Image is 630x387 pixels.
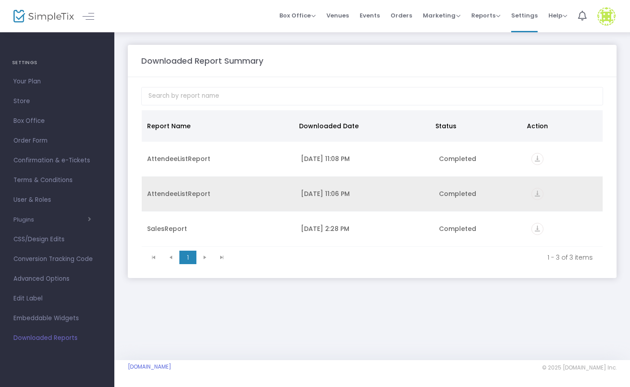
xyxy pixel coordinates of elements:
span: Confirmation & e-Tickets [13,155,101,166]
button: Plugins [13,216,91,223]
div: AttendeeListReport [147,154,290,163]
span: Events [360,4,380,27]
div: Completed [439,224,521,233]
span: Advanced Options [13,273,101,285]
span: Box Office [279,11,316,20]
span: User & Roles [13,194,101,206]
input: Search by report name [141,87,603,105]
span: Orders [391,4,412,27]
span: Venues [326,4,349,27]
span: Store [13,96,101,107]
span: Settings [511,4,538,27]
i: vertical_align_bottom [531,188,543,200]
th: Status [430,110,521,142]
span: © 2025 [DOMAIN_NAME] Inc. [542,364,617,371]
a: vertical_align_bottom [531,191,543,200]
span: Reports [471,11,500,20]
kendo-pager-info: 1 - 3 of 3 items [237,253,593,262]
div: Completed [439,189,521,198]
div: https://go.SimpleTix.com/gki2z [531,223,597,235]
m-panel-title: Downloaded Report Summary [141,55,263,67]
span: Marketing [423,11,461,20]
a: [DOMAIN_NAME] [128,363,171,370]
span: Your Plan [13,76,101,87]
div: https://go.SimpleTix.com/ebyal [531,153,597,165]
span: Order Form [13,135,101,147]
th: Downloaded Date [294,110,430,142]
div: Data table [142,110,603,247]
i: vertical_align_bottom [531,223,543,235]
span: Help [548,11,567,20]
i: vertical_align_bottom [531,153,543,165]
div: https://go.SimpleTix.com/7vf7h [531,188,597,200]
th: Action [521,110,597,142]
div: SalesReport [147,224,290,233]
span: CSS/Design Edits [13,234,101,245]
div: 7/28/2025 2:28 PM [301,224,428,233]
div: AttendeeListReport [147,189,290,198]
h4: SETTINGS [12,54,102,72]
th: Report Name [142,110,294,142]
span: Downloaded Reports [13,332,101,344]
span: Embeddable Widgets [13,313,101,324]
a: vertical_align_bottom [531,226,543,235]
span: Page 1 [179,251,196,264]
div: 9/21/2025 11:06 PM [301,189,428,198]
span: Terms & Conditions [13,174,101,186]
span: Conversion Tracking Code [13,253,101,265]
span: Edit Label [13,293,101,304]
div: 9/21/2025 11:08 PM [301,154,428,163]
span: Box Office [13,115,101,127]
div: Completed [439,154,521,163]
a: vertical_align_bottom [531,156,543,165]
